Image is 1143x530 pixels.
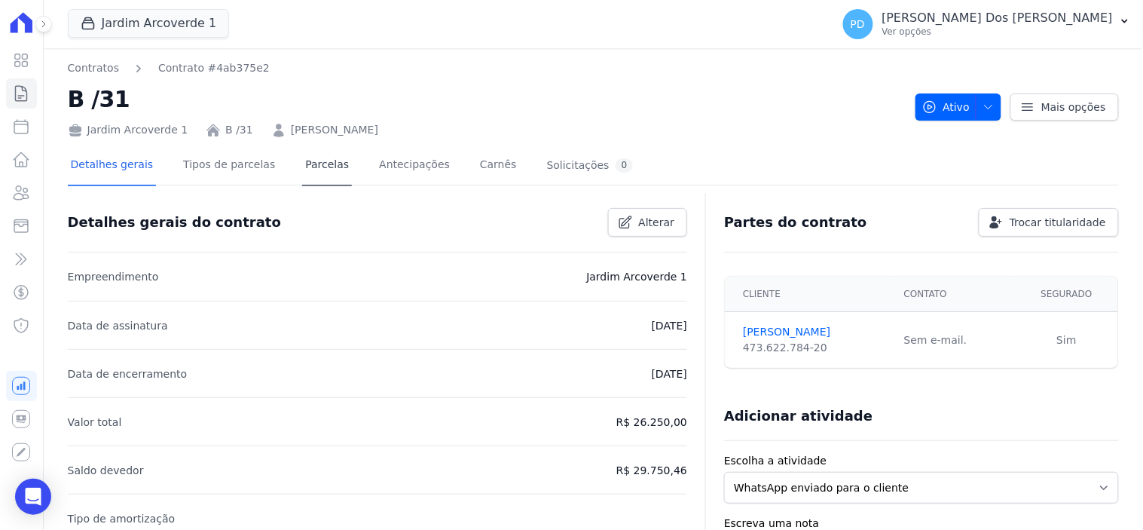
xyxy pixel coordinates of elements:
p: Data de assinatura [68,317,168,335]
h2: B /31 [68,82,903,116]
p: Saldo devedor [68,461,144,479]
div: Open Intercom Messenger [15,479,51,515]
a: Contrato #4ab375e2 [158,60,270,76]
button: Ativo [915,93,1002,121]
p: Empreendimento [68,268,159,286]
p: Jardim Arcoverde 1 [587,268,688,286]
a: [PERSON_NAME] [743,324,886,340]
a: Alterar [608,208,688,237]
p: R$ 29.750,46 [616,461,687,479]
a: Solicitações0 [544,146,637,186]
span: Ativo [922,93,970,121]
p: Ver opções [882,26,1113,38]
div: 0 [616,158,634,173]
p: R$ 26.250,00 [616,413,687,431]
span: Trocar titularidade [1010,215,1106,230]
button: PD [PERSON_NAME] Dos [PERSON_NAME] Ver opções [831,3,1143,45]
p: [PERSON_NAME] Dos [PERSON_NAME] [882,11,1113,26]
span: Alterar [639,215,675,230]
a: Detalhes gerais [68,146,157,186]
span: Mais opções [1041,100,1106,115]
a: Mais opções [1010,93,1119,121]
label: Escolha a atividade [724,453,1119,469]
h3: Detalhes gerais do contrato [68,213,281,231]
div: Solicitações [547,158,634,173]
td: Sim [1016,312,1118,369]
p: Valor total [68,413,122,431]
a: B /31 [225,122,253,138]
h3: Adicionar atividade [724,407,873,425]
td: Sem e-mail. [895,312,1016,369]
th: Segurado [1016,277,1118,312]
span: PD [851,19,865,29]
div: 473.622.784-20 [743,340,886,356]
p: [DATE] [652,365,687,383]
p: Tipo de amortização [68,510,176,528]
a: Tipos de parcelas [180,146,278,186]
div: Jardim Arcoverde 1 [68,122,188,138]
a: Parcelas [302,146,352,186]
th: Contato [895,277,1016,312]
a: Carnês [477,146,520,186]
a: Trocar titularidade [979,208,1119,237]
p: [DATE] [652,317,687,335]
a: [PERSON_NAME] [291,122,378,138]
h3: Partes do contrato [724,213,867,231]
p: Data de encerramento [68,365,188,383]
nav: Breadcrumb [68,60,270,76]
a: Antecipações [376,146,453,186]
a: Contratos [68,60,119,76]
button: Jardim Arcoverde 1 [68,9,230,38]
nav: Breadcrumb [68,60,903,76]
th: Cliente [725,277,895,312]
